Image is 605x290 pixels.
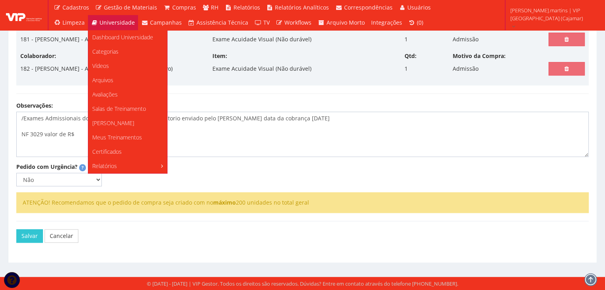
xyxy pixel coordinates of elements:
span: Certificados [92,148,122,155]
label: Qtd: [405,52,416,60]
span: [PERSON_NAME].martins | VIP [GEOGRAPHIC_DATA] (Cajamar) [510,6,595,22]
span: Arquivo Morto [327,19,365,26]
span: Vídeos [92,62,109,70]
p: 182 - [PERSON_NAME] - ASSISTENTE DE LOGISTICA (Ativo) [20,62,173,75]
strong: ? [82,164,84,170]
a: Vídeos [88,59,167,73]
a: Cancelar [45,229,78,243]
p: Admissão [453,62,479,75]
span: Universidade [99,19,135,26]
a: Assistência Técnica [185,15,252,30]
span: Gestão de Materiais [104,4,157,11]
span: Pedidos marcados como urgentes serão destacados com uma tarja vermelha e terão seu motivo de urgê... [79,164,86,171]
label: Pedido com Urgência? [16,163,78,171]
p: 181 - [PERSON_NAME] - AUXILIAR DE LOGISTICA (Ativo) [20,33,165,46]
a: Dashboard Universidade [88,30,167,44]
label: Colaborador: [20,52,56,60]
p: Exame Acuidade Visual (Não durável) [212,62,311,75]
span: Arquivos [92,76,113,84]
a: Workflows [273,15,315,30]
span: Avaliações [92,91,118,98]
button: Salvar [16,229,43,243]
a: Meus Treinamentos [88,130,167,145]
span: Relatórios [92,162,117,170]
a: Relatórios [88,159,167,173]
span: Limpeza [62,19,85,26]
p: 1 [405,62,408,75]
label: Observações: [16,102,53,110]
span: Workflows [284,19,311,26]
span: Usuários [407,4,431,11]
a: Categorias [88,44,167,59]
span: Salas de Treinamento [92,105,146,112]
span: TV [263,19,270,26]
span: Cadastros [62,4,89,11]
a: Avaliações [88,87,167,102]
span: Integrações [371,19,402,26]
span: RH [211,4,218,11]
span: Assistência Técnica [196,19,248,26]
a: Integrações [368,15,405,30]
span: [PERSON_NAME] [92,119,134,127]
a: Universidade [88,15,138,30]
label: Motivo da Compra: [453,52,506,60]
strong: máximo [213,199,236,206]
a: TV [251,15,273,30]
span: Campanhas [150,19,182,26]
span: Relatórios [233,4,260,11]
p: Admissão [453,33,479,46]
span: Compras [172,4,196,11]
span: (0) [417,19,423,26]
a: Arquivos [88,73,167,87]
div: © [DATE] - [DATE] | VIP Gestor. Todos os direitos são reservados. Dúvidas? Entre em contato atrav... [147,280,458,288]
img: logo [6,9,42,21]
p: Exame Acuidade Visual (Não durável) [212,33,311,46]
a: Certificados [88,145,167,159]
a: Campanhas [138,15,185,30]
li: ATENÇÃO! Recomendamos que o pedido de compra seja criado com no 200 unidades no total geral [23,199,582,207]
a: Salas de Treinamento [88,102,167,116]
span: Dashboard Universidade [92,33,153,41]
a: Limpeza [51,15,88,30]
a: (0) [405,15,427,30]
label: Item: [212,52,227,60]
span: Meus Treinamentos [92,133,142,141]
p: 1 [405,33,408,46]
span: Correspondências [344,4,393,11]
span: Relatórios Analíticos [275,4,329,11]
a: [PERSON_NAME] [88,116,167,130]
span: Categorias [92,48,119,55]
a: Arquivo Morto [315,15,368,30]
